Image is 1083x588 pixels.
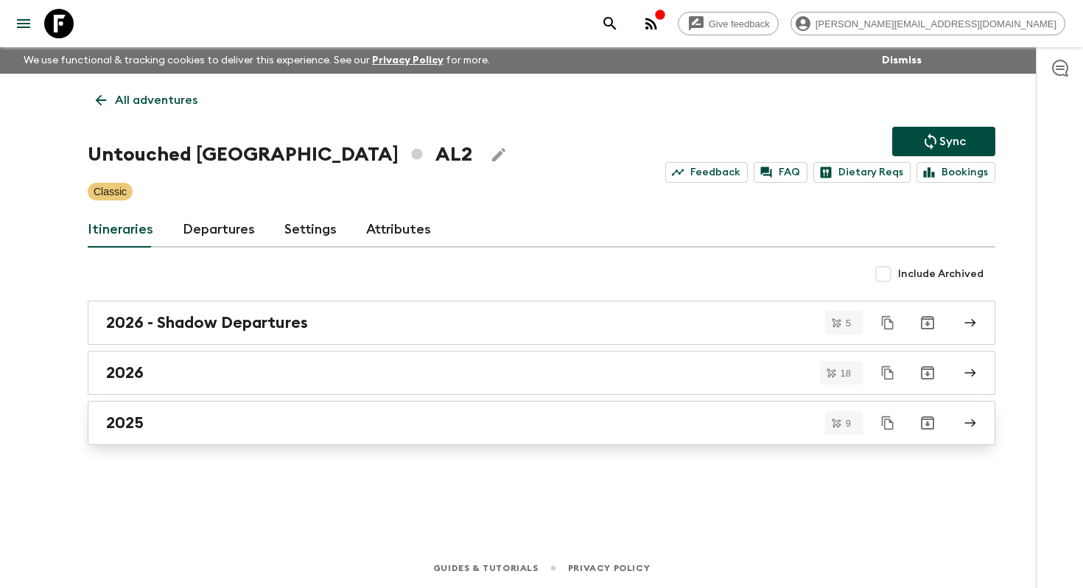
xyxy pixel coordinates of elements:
span: Include Archived [898,267,984,281]
p: We use functional & tracking cookies to deliver this experience. See our for more. [18,47,496,74]
span: 5 [837,318,860,328]
a: Guides & Tutorials [433,560,539,576]
a: Privacy Policy [372,55,444,66]
a: FAQ [754,162,807,183]
button: Duplicate [875,360,901,386]
span: [PERSON_NAME][EMAIL_ADDRESS][DOMAIN_NAME] [807,18,1065,29]
button: Edit Adventure Title [484,140,514,169]
a: Feedback [665,162,748,183]
a: Privacy Policy [568,560,650,576]
button: Duplicate [875,410,901,436]
a: 2025 [88,401,995,445]
button: Archive [913,308,942,337]
a: Departures [183,212,255,248]
button: Archive [913,408,942,438]
a: Give feedback [678,12,779,35]
a: Bookings [916,162,995,183]
h1: Untouched [GEOGRAPHIC_DATA] AL2 [88,140,472,169]
button: menu [9,9,38,38]
h2: 2026 - Shadow Departures [106,313,308,332]
a: 2026 [88,351,995,395]
button: Archive [913,358,942,388]
span: 18 [832,368,860,378]
h2: 2026 [106,363,144,382]
span: 9 [837,419,860,428]
h2: 2025 [106,413,144,433]
a: Settings [284,212,337,248]
a: Dietary Reqs [813,162,911,183]
a: All adventures [88,85,206,115]
p: Classic [94,184,127,199]
button: Dismiss [878,50,925,71]
span: Give feedback [701,18,778,29]
button: Sync adventure departures to the booking engine [892,127,995,156]
button: Duplicate [875,309,901,336]
a: 2026 - Shadow Departures [88,301,995,345]
a: Itineraries [88,212,153,248]
p: All adventures [115,91,197,109]
p: Sync [939,133,966,150]
button: search adventures [595,9,625,38]
a: Attributes [366,212,431,248]
div: [PERSON_NAME][EMAIL_ADDRESS][DOMAIN_NAME] [791,12,1065,35]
